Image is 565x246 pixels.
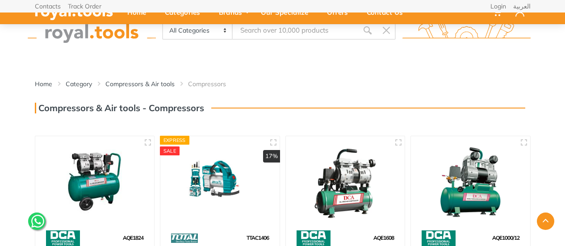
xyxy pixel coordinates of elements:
[247,234,269,241] span: TTAC1406
[46,230,80,246] img: 58.webp
[160,146,180,155] div: SALE
[35,79,52,88] a: Home
[373,234,394,241] span: AQE1608
[28,18,156,43] img: royal.tools Logo
[419,144,522,221] img: Royal Tools - Oil free Silent Air compressor 1000W
[492,234,519,241] span: AQE1000/12
[35,79,531,88] nav: breadcrumb
[35,3,61,9] a: Contacts
[66,79,92,88] a: Category
[402,18,531,43] img: royal.tools Logo
[233,21,358,40] input: Site search
[490,3,506,9] a: Login
[297,230,331,246] img: 58.webp
[263,150,280,163] div: 17%
[422,230,456,246] img: 58.webp
[513,3,531,9] a: العربية
[43,144,146,221] img: Royal Tools - Oil-free mute air compressor
[163,22,233,39] select: Category
[171,230,198,246] img: 86.webp
[123,234,143,241] span: AQE1824
[294,144,397,221] img: Royal Tools - Oil free Silent Air compressor 550w
[188,79,239,88] li: Compressors
[68,3,101,9] a: Track Order
[35,103,204,113] h3: Compressors & Air tools - Compressors
[105,79,175,88] a: Compressors & Air tools
[168,144,272,221] img: Royal Tools - Auto air compressor 10 bar
[160,136,189,145] div: Express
